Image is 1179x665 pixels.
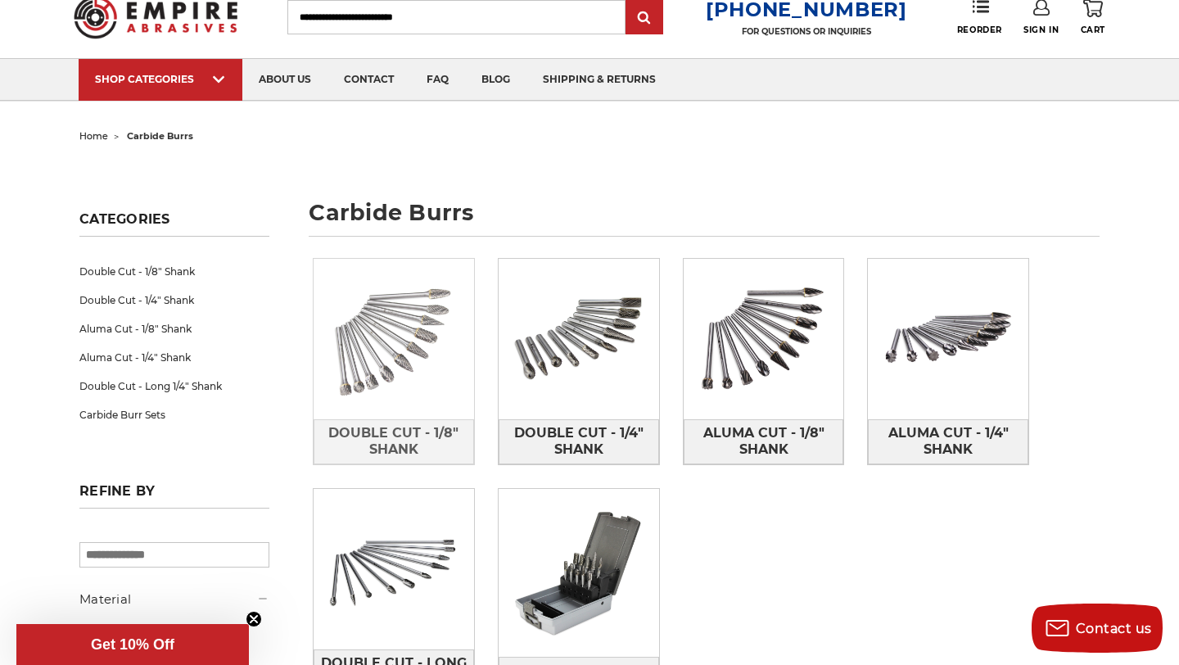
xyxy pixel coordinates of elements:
[314,259,474,419] img: Double Cut - 1/8" Shank
[957,25,1002,35] span: Reorder
[499,419,658,464] span: Double Cut - 1/4" Shank
[684,259,844,419] img: Aluma Cut - 1/8" Shank
[1081,25,1105,35] span: Cart
[79,314,269,343] a: Aluma Cut - 1/8" Shank
[79,618,269,647] a: Tungsten Carbide
[628,2,661,34] input: Submit
[327,59,410,101] a: contact
[684,419,843,464] span: Aluma Cut - 1/8" Shank
[868,419,1028,464] a: Aluma Cut - 1/4" Shank
[499,259,659,419] img: Double Cut - 1/4" Shank
[79,130,108,142] a: home
[79,257,269,286] a: Double Cut - 1/8" Shank
[246,611,262,627] button: Close teaser
[868,259,1028,419] img: Aluma Cut - 1/4" Shank
[127,130,193,142] span: carbide burrs
[95,73,226,85] div: SHOP CATEGORIES
[79,211,269,237] h5: Categories
[706,26,907,37] p: FOR QUESTIONS OR INQUIRIES
[410,59,465,101] a: faq
[465,59,526,101] a: blog
[79,286,269,314] a: Double Cut - 1/4" Shank
[79,372,269,400] a: Double Cut - Long 1/4" Shank
[1032,604,1163,653] button: Contact us
[314,489,474,649] img: Double Cut - Long 1/4" Shank
[242,59,327,101] a: about us
[869,419,1028,464] span: Aluma Cut - 1/4" Shank
[314,419,474,464] a: Double Cut - 1/8" Shank
[79,343,269,372] a: Aluma Cut - 1/4" Shank
[1076,621,1152,636] span: Contact us
[684,419,844,464] a: Aluma Cut - 1/8" Shank
[1023,25,1059,35] span: Sign In
[499,419,659,464] a: Double Cut - 1/4" Shank
[16,624,249,665] div: Get 10% OffClose teaser
[79,400,269,429] a: Carbide Burr Sets
[79,590,269,609] h5: Material
[91,636,174,653] span: Get 10% Off
[526,59,672,101] a: shipping & returns
[499,493,659,654] img: Carbide Burr Sets
[309,201,1100,237] h1: carbide burrs
[314,419,473,464] span: Double Cut - 1/8" Shank
[79,483,269,509] h5: Refine by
